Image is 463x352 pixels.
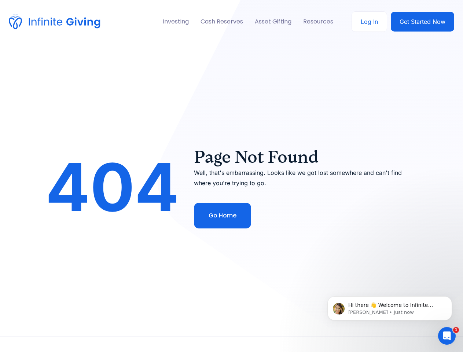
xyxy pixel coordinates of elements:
[194,146,418,168] h2: Page Not Found
[45,154,179,220] div: 404
[303,16,333,26] div: Resources
[194,203,251,228] a: Go Home
[453,327,459,333] span: 1
[255,16,291,26] a: Asset Gifting
[438,327,456,345] iframe: Intercom live chat
[201,16,243,26] a: Cash Reserves
[391,12,454,32] a: Get Started Now
[194,168,418,188] p: Well, that's embarrassing. Looks like we got lost somewhere and can't find where you're trying to...
[352,11,387,32] a: Log In
[163,16,189,26] div: Investing
[316,281,463,332] iframe: Intercom notifications message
